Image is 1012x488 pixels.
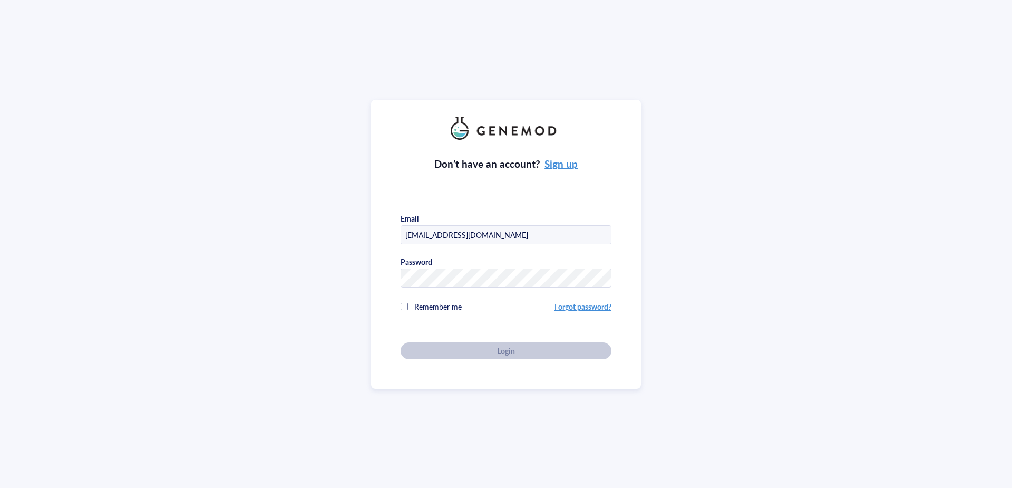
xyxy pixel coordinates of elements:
img: genemod_logo_light-BcqUzbGq.png [451,117,561,140]
a: Sign up [544,157,578,171]
span: Remember me [414,301,462,312]
div: Don’t have an account? [434,157,578,171]
div: Password [401,257,432,266]
a: Forgot password? [554,301,611,312]
div: Email [401,214,419,223]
